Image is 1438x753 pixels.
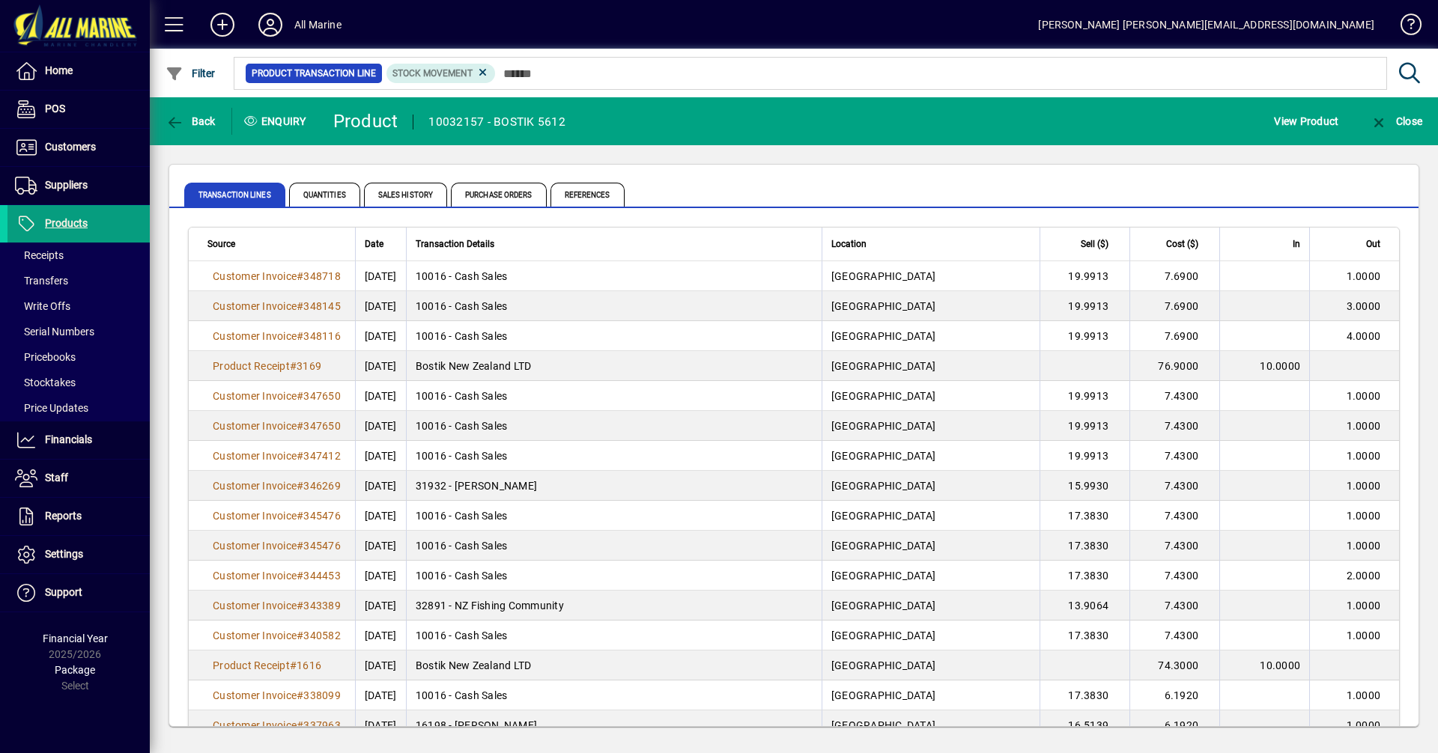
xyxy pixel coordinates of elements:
[355,351,406,381] td: [DATE]
[15,249,64,261] span: Receipts
[297,300,303,312] span: #
[406,321,822,351] td: 10016 - Cash Sales
[1366,236,1380,252] span: Out
[15,351,76,363] span: Pricebooks
[355,321,406,351] td: [DATE]
[1040,591,1129,621] td: 13.9064
[15,402,88,414] span: Price Updates
[355,471,406,501] td: [DATE]
[831,600,935,612] span: [GEOGRAPHIC_DATA]
[297,600,303,612] span: #
[1081,236,1108,252] span: Sell ($)
[355,411,406,441] td: [DATE]
[831,270,935,282] span: [GEOGRAPHIC_DATA]
[7,91,150,128] a: POS
[831,450,935,462] span: [GEOGRAPHIC_DATA]
[213,420,297,432] span: Customer Invoice
[15,376,76,388] span: Stocktakes
[7,574,150,612] a: Support
[303,719,341,731] span: 337963
[207,478,346,494] a: Customer Invoice#346269
[1040,501,1129,531] td: 17.3830
[213,270,297,282] span: Customer Invoice
[166,115,216,127] span: Back
[1347,719,1381,731] span: 1.0000
[303,629,341,641] span: 340582
[297,450,303,462] span: #
[406,710,822,740] td: 16198 - [PERSON_NAME]
[1274,109,1338,133] span: View Product
[15,300,70,312] span: Write Offs
[213,450,297,462] span: Customer Invoice
[303,480,341,492] span: 346269
[1166,236,1198,252] span: Cost ($)
[297,689,303,701] span: #
[290,659,297,671] span: #
[289,183,360,207] span: Quantities
[207,597,346,614] a: Customer Invoice#343389
[207,537,346,554] a: Customer Invoice#345476
[1129,591,1219,621] td: 7.4300
[1129,441,1219,471] td: 7.4300
[1347,270,1381,282] span: 1.0000
[1389,3,1419,52] a: Knowledge Base
[297,659,321,671] span: 1616
[1347,510,1381,522] span: 1.0000
[7,460,150,497] a: Staff
[45,64,73,76] span: Home
[1347,390,1381,402] span: 1.0000
[406,351,822,381] td: Bostik New Zealand LTD
[1040,471,1129,501] td: 15.9930
[428,110,565,134] div: 10032157 - BOSTIK 5612
[1139,236,1212,252] div: Cost ($)
[1347,570,1381,582] span: 2.0000
[1354,108,1438,135] app-page-header-button: Close enquiry
[207,627,346,644] a: Customer Invoice#340582
[162,60,219,87] button: Filter
[213,719,297,731] span: Customer Invoice
[207,507,346,524] a: Customer Invoice#345476
[1040,561,1129,591] td: 17.3830
[451,183,547,207] span: Purchase Orders
[207,418,346,434] a: Customer Invoice#347650
[1129,501,1219,531] td: 7.4300
[303,450,341,462] span: 347412
[207,358,327,374] a: Product Receipt#3169
[45,103,65,115] span: POS
[1040,621,1129,650] td: 17.3830
[43,632,108,644] span: Financial Year
[1347,450,1381,462] span: 1.0000
[1129,680,1219,710] td: 6.1920
[355,441,406,471] td: [DATE]
[45,141,96,153] span: Customers
[406,621,822,650] td: 10016 - Cash Sales
[207,717,346,734] a: Customer Invoice#337963
[406,471,822,501] td: 31932 - [PERSON_NAME]
[406,501,822,531] td: 10016 - Cash Sales
[1040,441,1129,471] td: 19.9913
[198,11,246,38] button: Add
[297,270,303,282] span: #
[184,183,285,207] span: Transaction Lines
[831,300,935,312] span: [GEOGRAPHIC_DATA]
[333,109,398,133] div: Product
[1260,659,1300,671] span: 10.0000
[1040,680,1129,710] td: 17.3830
[15,275,68,287] span: Transfers
[406,680,822,710] td: 10016 - Cash Sales
[213,659,290,671] span: Product Receipt
[406,381,822,411] td: 10016 - Cash Sales
[45,586,82,598] span: Support
[355,710,406,740] td: [DATE]
[355,291,406,321] td: [DATE]
[1347,600,1381,612] span: 1.0000
[7,319,150,344] a: Serial Numbers
[386,64,496,83] mat-chip: Product Transaction Type: Stock movement
[406,561,822,591] td: 10016 - Cash Sales
[1129,411,1219,441] td: 7.4300
[550,183,625,207] span: References
[831,390,935,402] span: [GEOGRAPHIC_DATA]
[1129,650,1219,680] td: 74.3000
[7,344,150,370] a: Pricebooks
[1129,291,1219,321] td: 7.6900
